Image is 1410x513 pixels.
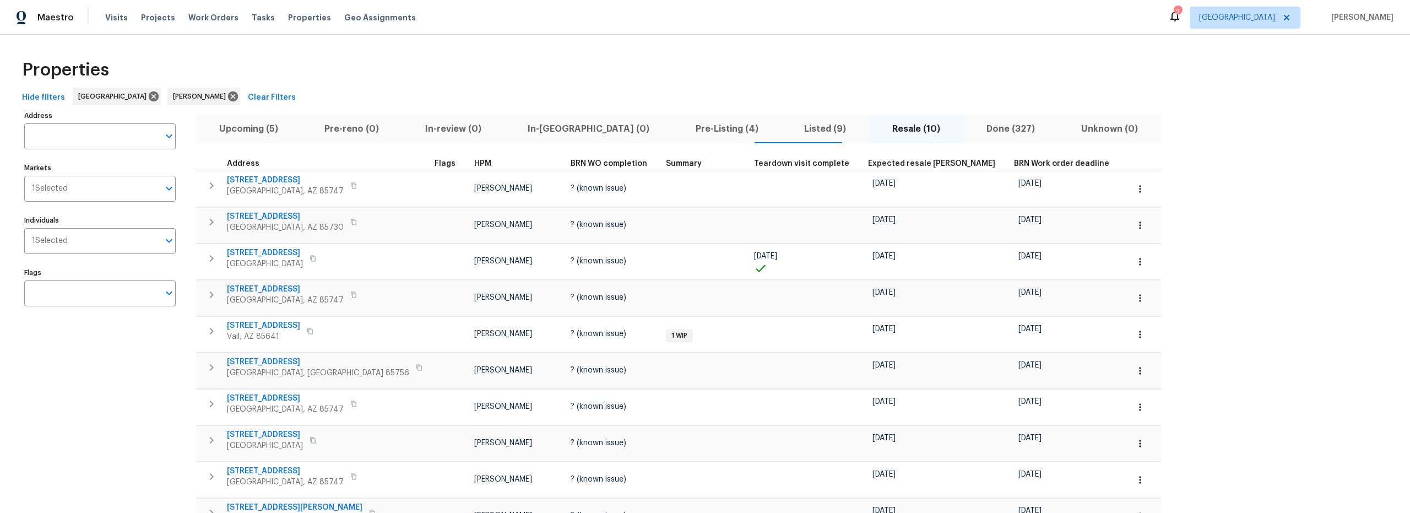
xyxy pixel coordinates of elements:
span: Tasks [252,14,275,21]
span: [GEOGRAPHIC_DATA] [227,258,303,269]
span: Pre-Listing (4) [679,121,775,137]
span: [DATE] [1018,434,1042,442]
span: Listed (9) [788,121,863,137]
span: [DATE] [1018,398,1042,406]
span: [PERSON_NAME] [474,257,532,265]
span: Flags [435,160,455,168]
span: [GEOGRAPHIC_DATA] [1199,12,1275,23]
span: Done (327) [970,121,1051,137]
span: Hide filters [22,91,65,105]
span: 1 WIP [667,331,692,341]
span: [PERSON_NAME] [474,221,532,229]
span: [STREET_ADDRESS] [227,357,409,368]
span: Properties [22,64,109,75]
span: [GEOGRAPHIC_DATA], AZ 85747 [227,186,344,197]
span: ? (known issue) [571,330,626,338]
span: [DATE] [872,471,896,478]
span: [DATE] [872,252,896,260]
span: [GEOGRAPHIC_DATA], AZ 85747 [227,295,344,306]
span: Summary [666,160,702,168]
div: [PERSON_NAME] [167,88,240,105]
span: [PERSON_NAME] [474,294,532,301]
span: 1 Selected [32,236,68,246]
span: [STREET_ADDRESS][PERSON_NAME] [227,502,362,513]
span: ? (known issue) [571,476,626,483]
span: [DATE] [1018,471,1042,478]
span: [PERSON_NAME] [474,330,532,338]
span: [PERSON_NAME] [474,185,532,192]
label: Address [24,112,176,119]
span: Pre-reno (0) [308,121,395,137]
span: BRN Work order deadline [1014,160,1109,168]
span: Work Orders [188,12,238,23]
span: In-[GEOGRAPHIC_DATA] (0) [511,121,666,137]
span: ? (known issue) [571,221,626,229]
span: [GEOGRAPHIC_DATA], AZ 85730 [227,222,344,233]
span: [DATE] [872,289,896,296]
span: [PERSON_NAME] [474,366,532,374]
span: [STREET_ADDRESS] [227,466,344,477]
span: [PERSON_NAME] [1327,12,1393,23]
span: [DATE] [1018,180,1042,187]
span: [DATE] [754,252,777,260]
span: [DATE] [1018,252,1042,260]
span: ? (known issue) [571,439,626,447]
span: [PERSON_NAME] [474,439,532,447]
span: [PERSON_NAME] [474,476,532,483]
span: [GEOGRAPHIC_DATA], AZ 85747 [227,404,344,415]
span: ? (known issue) [571,366,626,374]
span: [GEOGRAPHIC_DATA] [227,440,303,451]
span: Vail, AZ 85641 [227,331,300,342]
span: [PERSON_NAME] [173,91,230,102]
span: [PERSON_NAME] [474,403,532,411]
span: [DATE] [872,434,896,442]
button: Hide filters [18,88,69,108]
span: Properties [288,12,331,23]
label: Flags [24,269,176,276]
div: [GEOGRAPHIC_DATA] [73,88,161,105]
span: ? (known issue) [571,185,626,192]
span: [STREET_ADDRESS] [227,284,344,295]
span: Teardown visit complete [754,160,849,168]
span: [STREET_ADDRESS] [227,211,344,222]
span: [DATE] [872,180,896,187]
span: [STREET_ADDRESS] [227,393,344,404]
span: [GEOGRAPHIC_DATA] [78,91,151,102]
span: [DATE] [1018,361,1042,369]
span: In-review (0) [409,121,498,137]
span: [STREET_ADDRESS] [227,175,344,186]
span: Expected resale [PERSON_NAME] [868,160,995,168]
span: [DATE] [872,361,896,369]
span: Geo Assignments [344,12,416,23]
span: [DATE] [872,398,896,406]
button: Clear Filters [243,88,300,108]
button: Open [161,233,177,249]
button: Open [161,181,177,196]
span: Resale (10) [876,121,957,137]
span: Address [227,160,259,168]
span: 1 Selected [32,184,68,193]
span: [STREET_ADDRESS] [227,247,303,258]
span: ? (known issue) [571,403,626,411]
span: Visits [105,12,128,23]
span: [GEOGRAPHIC_DATA], [GEOGRAPHIC_DATA] 85756 [227,368,409,379]
span: Upcoming (5) [203,121,295,137]
span: HPM [474,160,491,168]
span: [DATE] [1018,325,1042,333]
span: ? (known issue) [571,294,626,301]
label: Individuals [24,217,176,224]
span: [GEOGRAPHIC_DATA], AZ 85747 [227,477,344,488]
div: 2 [1174,7,1181,18]
span: Clear Filters [248,91,296,105]
span: ? (known issue) [571,257,626,265]
span: [DATE] [872,216,896,224]
span: [STREET_ADDRESS] [227,429,303,440]
span: BRN WO completion [571,160,647,168]
span: Maestro [37,12,74,23]
span: [DATE] [1018,216,1042,224]
button: Open [161,285,177,301]
span: Projects [141,12,175,23]
span: Unknown (0) [1065,121,1154,137]
label: Markets [24,165,176,171]
button: Open [161,128,177,144]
